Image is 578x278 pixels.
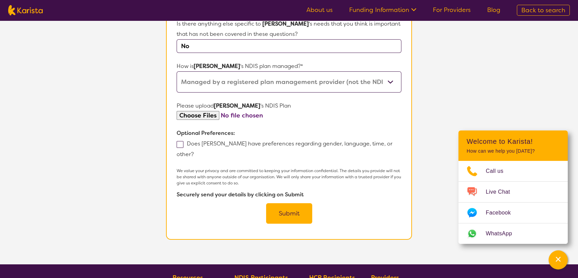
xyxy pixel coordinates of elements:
[486,187,518,197] span: Live Chat
[177,39,401,53] input: Type you answer here
[487,6,500,14] a: Blog
[177,19,401,39] p: Is there anything else specific to 's needs that you think is important that has not been covered...
[177,129,235,137] b: Optional Preferences:
[214,102,260,109] strong: [PERSON_NAME]
[266,203,312,224] button: Submit
[177,101,401,111] p: Please upload 's NDIS Plan
[458,223,568,244] a: Web link opens in a new tab.
[177,61,401,71] p: How is 's NDIS plan managed?*
[177,191,304,198] b: Securely send your details by clicking on Submit
[458,161,568,244] ul: Choose channel
[521,6,565,14] span: Back to search
[177,168,401,186] p: We value your privacy and are committed to keeping your information confidential. The details you...
[349,6,416,14] a: Funding Information
[517,5,570,16] a: Back to search
[467,137,560,145] h2: Welcome to Karista!
[486,228,520,239] span: WhatsApp
[467,148,560,154] p: How can we help you [DATE]?
[194,62,240,70] strong: [PERSON_NAME]
[549,250,568,269] button: Channel Menu
[486,208,519,218] span: Facebook
[177,140,393,158] label: Does [PERSON_NAME] have preferences regarding gender, language, time, or other?
[306,6,333,14] a: About us
[486,166,512,176] span: Call us
[262,20,309,27] strong: [PERSON_NAME]
[8,5,43,15] img: Karista logo
[458,130,568,244] div: Channel Menu
[433,6,471,14] a: For Providers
